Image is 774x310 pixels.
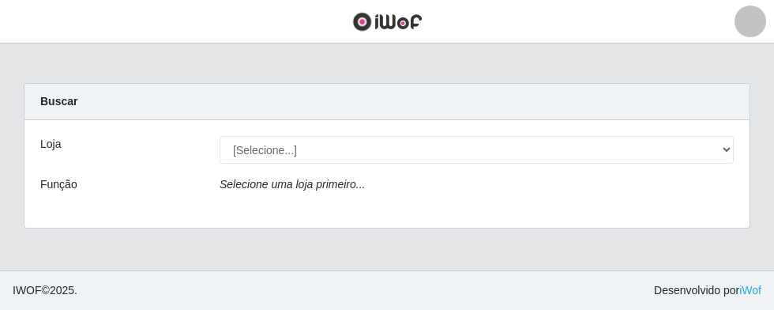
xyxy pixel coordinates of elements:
label: Loja [40,136,61,153]
span: IWOF [13,284,42,297]
span: © 2025 . [13,282,77,299]
i: Selecione uma loja primeiro... [220,178,365,191]
a: iWof [739,284,761,297]
img: CoreUI Logo [352,12,423,32]
label: Função [40,176,77,193]
span: Desenvolvido por [654,282,761,299]
strong: Buscar [40,95,77,108]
